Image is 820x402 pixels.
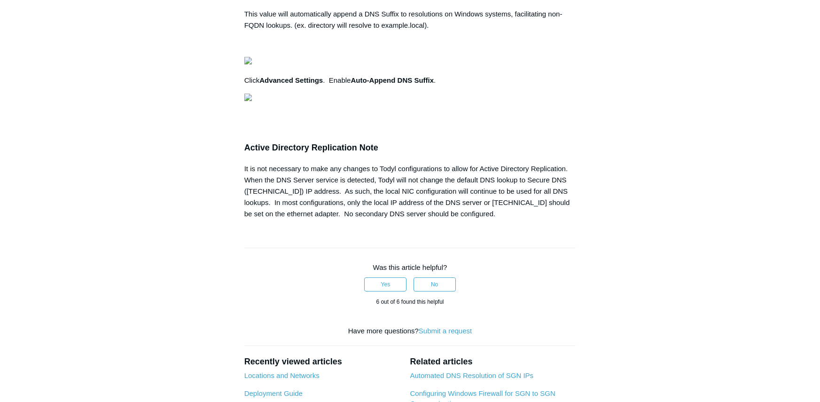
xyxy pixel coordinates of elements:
img: 27414207119379 [244,57,252,64]
button: This article was not helpful [414,277,456,292]
span: 6 out of 6 found this helpful [376,299,444,305]
a: Locations and Networks [244,371,320,379]
p: Click . Enable . [244,75,576,86]
h2: Recently viewed articles [244,355,401,368]
button: This article was helpful [364,277,406,292]
strong: Advanced Settings [259,76,323,84]
span: Was this article helpful? [373,263,447,271]
img: 27414169404179 [244,94,252,101]
div: It is not necessary to make any changes to Todyl configurations to allow for Active Directory Rep... [244,163,576,220]
h3: Active Directory Replication Note [244,141,576,155]
a: Deployment Guide [244,389,303,397]
h2: Related articles [410,355,576,368]
strong: Auto-Append DNS Suffix [351,76,434,84]
a: Automated DNS Resolution of SGN IPs [410,371,533,379]
div: Have more questions? [244,326,576,337]
a: Submit a request [419,327,472,335]
p: This value will automatically append a DNS Suffix to resolutions on Windows systems, facilitating... [244,8,576,31]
